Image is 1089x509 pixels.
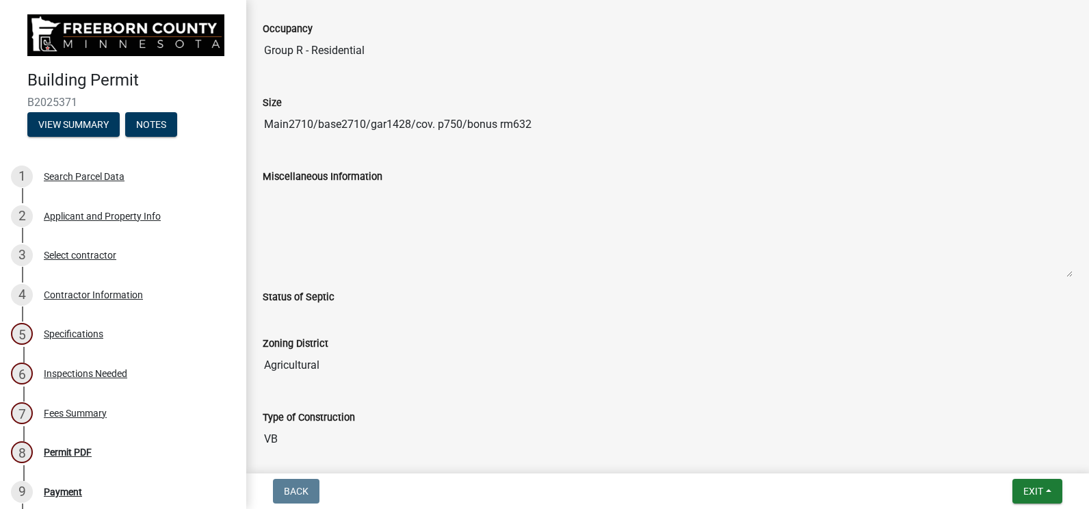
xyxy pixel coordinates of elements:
[11,323,33,345] div: 5
[44,487,82,497] div: Payment
[11,481,33,503] div: 9
[263,293,334,302] label: Status of Septic
[1012,479,1062,504] button: Exit
[11,205,33,227] div: 2
[125,120,177,131] wm-modal-confirm: Notes
[11,166,33,187] div: 1
[263,99,282,108] label: Size
[44,172,124,181] div: Search Parcel Data
[27,14,224,56] img: Freeborn County, Minnesota
[11,402,33,424] div: 7
[44,408,107,418] div: Fees Summary
[11,363,33,384] div: 6
[44,250,116,260] div: Select contractor
[263,413,355,423] label: Type of Construction
[263,25,313,34] label: Occupancy
[27,70,235,90] h4: Building Permit
[27,96,219,109] span: B2025371
[125,112,177,137] button: Notes
[263,339,328,349] label: Zoning District
[284,486,309,497] span: Back
[44,290,143,300] div: Contractor Information
[1023,486,1043,497] span: Exit
[11,244,33,266] div: 3
[27,120,120,131] wm-modal-confirm: Summary
[11,441,33,463] div: 8
[11,284,33,306] div: 4
[273,479,319,504] button: Back
[44,447,92,457] div: Permit PDF
[263,172,382,182] label: Miscellaneous Information
[44,211,161,221] div: Applicant and Property Info
[44,369,127,378] div: Inspections Needed
[44,329,103,339] div: Specifications
[27,112,120,137] button: View Summary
